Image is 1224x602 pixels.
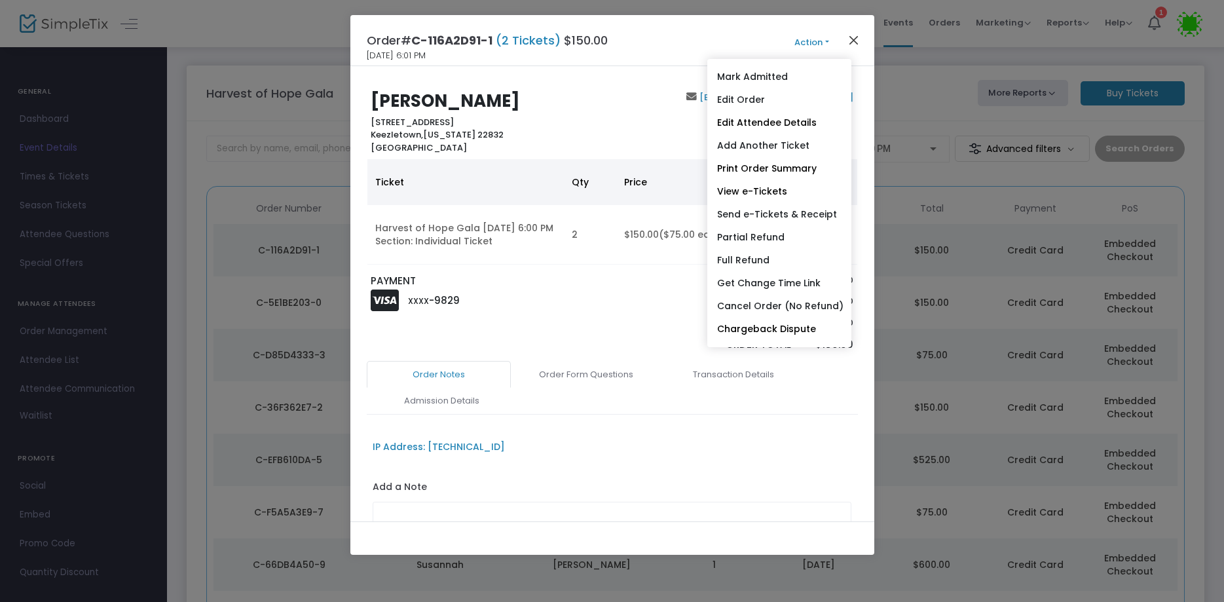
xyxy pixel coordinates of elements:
span: -9829 [429,293,460,307]
a: Edit Order [707,88,851,111]
td: $150.00 [616,205,741,265]
div: Data table [367,159,857,265]
h4: Order# $150.00 [367,31,608,49]
span: (2 Tickets) [492,32,564,48]
p: Order Total [680,337,792,352]
p: Service Fee Total [680,295,792,308]
th: Price [616,159,741,205]
td: Harvest of Hope Gala [DATE] 6:00 PM Section: Individual Ticket [367,205,564,265]
a: Add Another Ticket [707,134,851,157]
button: Action [773,35,851,50]
a: View e-Tickets [707,180,851,203]
th: Ticket [367,159,564,205]
a: Edit Attendee Details [707,111,851,134]
a: Partial Refund [707,226,851,249]
a: Print Order Summary [707,157,851,180]
a: Send e-Tickets & Receipt [707,203,851,226]
span: XXXX [408,295,429,307]
a: Admission Details [370,387,514,415]
a: Full Refund [707,249,851,272]
a: Order Form Questions [514,361,658,388]
b: [PERSON_NAME] [371,89,520,113]
p: PAYMENT [371,274,606,289]
th: Qty [564,159,616,205]
p: Tax Total [680,316,792,329]
a: Cancel Order (No Refund) [707,295,851,318]
a: [EMAIL_ADDRESS][DOMAIN_NAME] [697,91,853,103]
button: Close [845,31,862,48]
span: C-116A2D91-1 [411,32,492,48]
td: 2 [564,205,616,265]
p: Sub total [680,274,792,287]
a: Get Change Time Link [707,272,851,295]
div: IP Address: [TECHNICAL_ID] [373,440,505,454]
a: Order Notes [367,361,511,388]
span: Keezletown, [371,128,423,141]
a: Mark Admitted [707,66,851,88]
span: [DATE] 6:01 PM [367,49,426,62]
span: ($75.00 each) [659,228,726,241]
b: [STREET_ADDRESS] [US_STATE] 22832 [GEOGRAPHIC_DATA] [371,116,504,154]
label: Add a Note [373,480,427,497]
a: Chargeback Dispute [707,318,851,341]
a: Transaction Details [661,361,806,388]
